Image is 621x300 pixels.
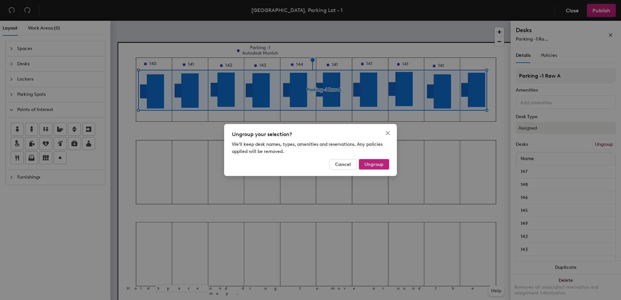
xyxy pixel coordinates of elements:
[359,159,389,169] button: Ungroup
[232,131,389,138] div: Ungroup your selection?
[383,128,393,138] button: Close
[330,159,356,169] button: Cancel
[364,162,384,167] span: Ungroup
[335,162,351,167] span: Cancel
[385,131,390,136] span: close
[383,131,393,136] span: Close
[232,142,383,154] span: We'll keep desk names, types, amenities and reservations. Any policies applied will be removed.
